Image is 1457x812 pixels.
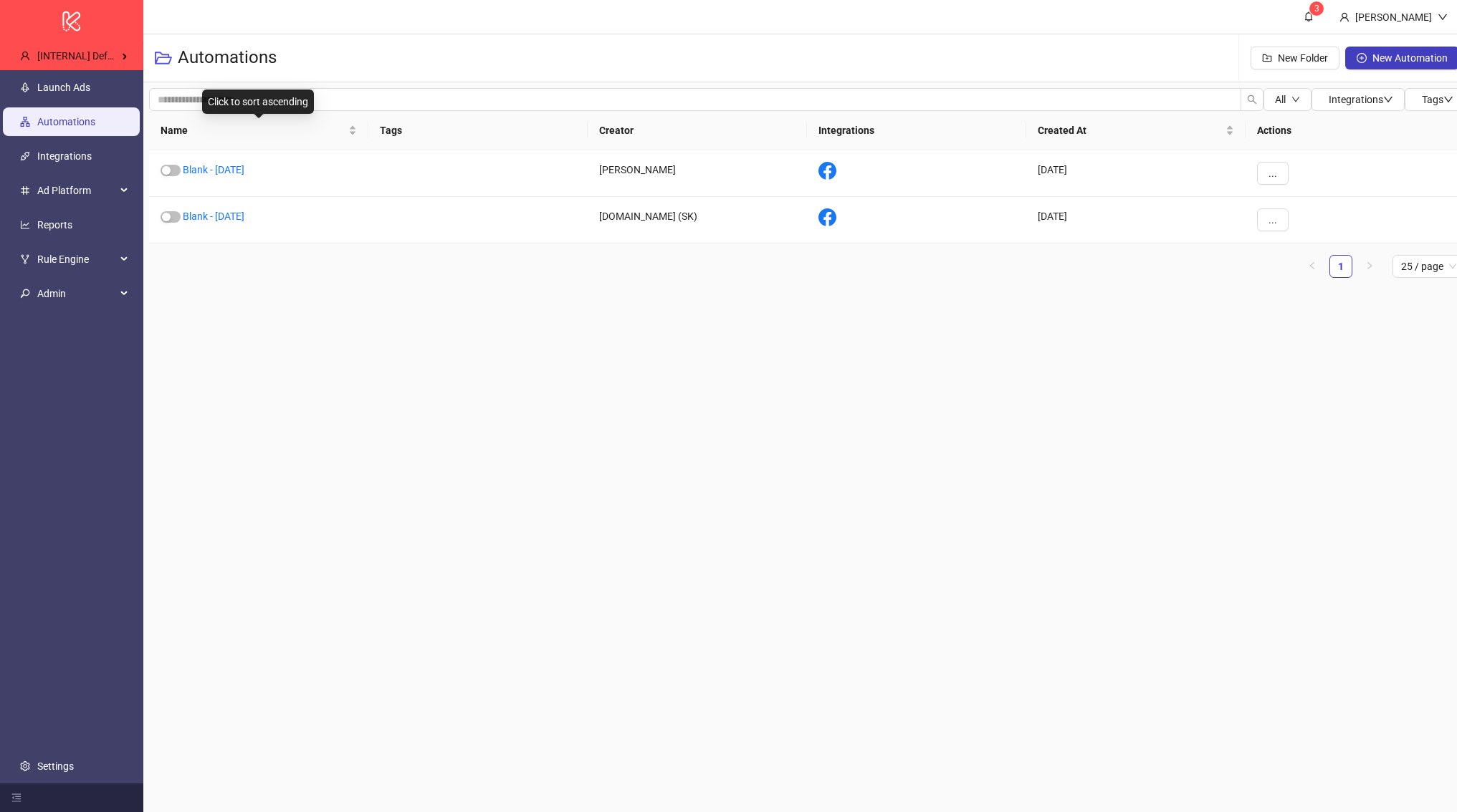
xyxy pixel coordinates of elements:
[37,116,95,127] a: Automations
[1443,95,1453,105] span: down
[1330,256,1352,277] a: 1
[588,150,807,197] div: [PERSON_NAME]
[1314,4,1319,14] span: 3
[37,279,116,308] span: Admin
[1383,95,1393,105] span: down
[178,47,277,69] h3: Automations
[37,150,92,162] a: Integrations
[1263,88,1312,111] button: Alldown
[1257,208,1289,231] button: ...
[1329,255,1352,278] li: 1
[807,111,1026,150] th: Integrations
[183,164,244,175] a: Blank - [DATE]
[1422,94,1453,105] span: Tags
[1251,47,1339,69] button: New Folder
[37,245,116,274] span: Rule Engine
[1026,111,1246,150] th: Created At
[149,111,368,150] th: Name
[368,111,588,150] th: Tags
[1026,150,1246,197] div: [DATE]
[1401,256,1456,277] span: 25 / page
[1301,255,1324,278] li: Previous Page
[1038,122,1223,138] span: Created At
[1278,52,1328,64] span: New Folder
[1247,95,1257,105] span: search
[1026,197,1246,243] div: [DATE]
[1365,261,1374,270] span: right
[1291,95,1300,104] span: down
[20,51,30,61] span: user
[11,793,22,803] span: menu-fold
[1301,255,1324,278] button: left
[37,50,143,62] span: [INTERNAL] Default Org
[183,211,244,222] a: Blank - [DATE]
[1312,88,1405,111] button: Integrationsdown
[1349,9,1438,25] div: [PERSON_NAME]
[1358,255,1381,278] button: right
[1269,214,1277,226] span: ...
[37,760,74,772] a: Settings
[37,176,116,205] span: Ad Platform
[37,82,90,93] a: Launch Ads
[155,49,172,67] span: folder-open
[37,219,72,231] a: Reports
[1304,11,1314,21] span: bell
[588,111,807,150] th: Creator
[588,197,807,243] div: [DOMAIN_NAME] (SK)
[1309,1,1324,16] sup: 3
[1269,168,1277,179] span: ...
[161,122,345,138] span: Name
[1329,94,1393,105] span: Integrations
[20,185,30,195] span: number
[1308,261,1317,270] span: left
[202,90,314,114] div: Click to sort ascending
[1372,52,1448,64] span: New Automation
[1262,53,1272,63] span: folder-add
[1358,255,1381,278] li: Next Page
[20,289,30,299] span: key
[1438,12,1448,22] span: down
[1357,53,1367,63] span: plus-circle
[20,254,30,264] span: fork
[1275,94,1286,105] span: All
[1339,12,1349,22] span: user
[1257,162,1289,185] button: ...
